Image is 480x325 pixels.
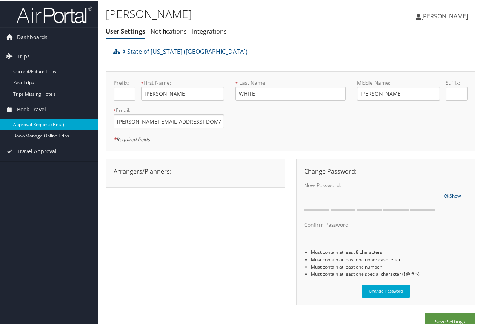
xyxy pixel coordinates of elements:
li: Must contain at least one upper case letter [311,255,468,262]
h1: [PERSON_NAME] [106,5,352,21]
em: Required fields [114,135,150,142]
span: Book Travel [17,99,46,118]
label: New Password: [304,180,438,188]
label: Confirm Password: [304,220,438,227]
label: First Name: [141,78,224,85]
label: Prefix: [114,78,135,85]
span: [PERSON_NAME] [421,11,468,19]
li: Must contain at least one number [311,262,468,269]
span: Show [444,192,461,198]
button: Change Password [362,284,411,296]
label: Middle Name: [357,78,440,85]
a: User Settings [106,26,145,34]
a: Show [444,190,461,198]
label: Last Name: [235,78,346,85]
img: airportal-logo.png [17,5,92,23]
label: Email: [114,105,224,113]
a: [PERSON_NAME] [416,4,475,26]
a: Notifications [151,26,187,34]
li: Must contain at least one special character (! @ # $) [311,269,468,276]
a: Integrations [192,26,227,34]
a: State of [US_STATE] ([GEOGRAPHIC_DATA]) [122,43,248,58]
span: Trips [17,46,30,65]
span: Travel Approval [17,141,57,160]
label: Suffix: [446,78,468,85]
span: Dashboards [17,27,48,46]
div: Change Password: [298,166,473,175]
div: Arrangers/Planners: [108,166,283,175]
li: Must contain at least 8 characters [311,247,468,255]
